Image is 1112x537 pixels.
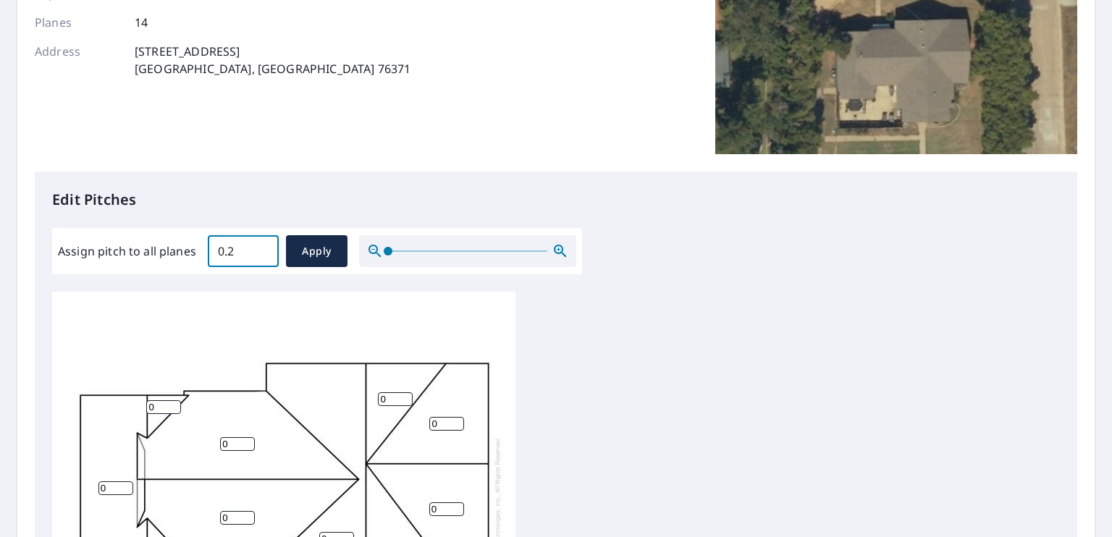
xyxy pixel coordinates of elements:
p: 14 [135,14,148,31]
p: Edit Pitches [52,189,1060,211]
p: [STREET_ADDRESS] [GEOGRAPHIC_DATA], [GEOGRAPHIC_DATA] 76371 [135,43,410,77]
p: Address [35,43,122,77]
input: 00.0 [208,231,279,271]
span: Apply [298,242,336,261]
p: Planes [35,14,122,31]
button: Apply [286,235,347,267]
label: Assign pitch to all planes [58,242,196,260]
